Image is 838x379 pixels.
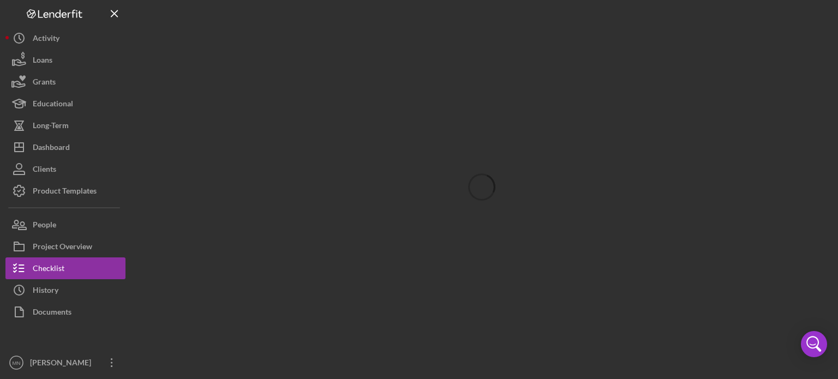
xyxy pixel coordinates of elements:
button: Educational [5,93,125,115]
button: People [5,214,125,236]
div: Documents [33,301,71,326]
text: MN [13,360,21,366]
div: Open Intercom Messenger [801,331,827,357]
div: Project Overview [33,236,92,260]
button: Clients [5,158,125,180]
button: Loans [5,49,125,71]
button: Product Templates [5,180,125,202]
button: Project Overview [5,236,125,257]
div: History [33,279,58,304]
div: Dashboard [33,136,70,161]
div: [PERSON_NAME] [27,352,98,376]
div: Educational [33,93,73,117]
button: Checklist [5,257,125,279]
div: Loans [33,49,52,74]
button: Long-Term [5,115,125,136]
button: Grants [5,71,125,93]
div: People [33,214,56,238]
button: Dashboard [5,136,125,158]
div: Activity [33,27,59,52]
button: History [5,279,125,301]
div: Product Templates [33,180,97,204]
button: MN[PERSON_NAME] [5,352,125,374]
button: Documents [5,301,125,323]
button: Activity [5,27,125,49]
div: Checklist [33,257,64,282]
div: Clients [33,158,56,183]
div: Grants [33,71,56,95]
div: Long-Term [33,115,69,139]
